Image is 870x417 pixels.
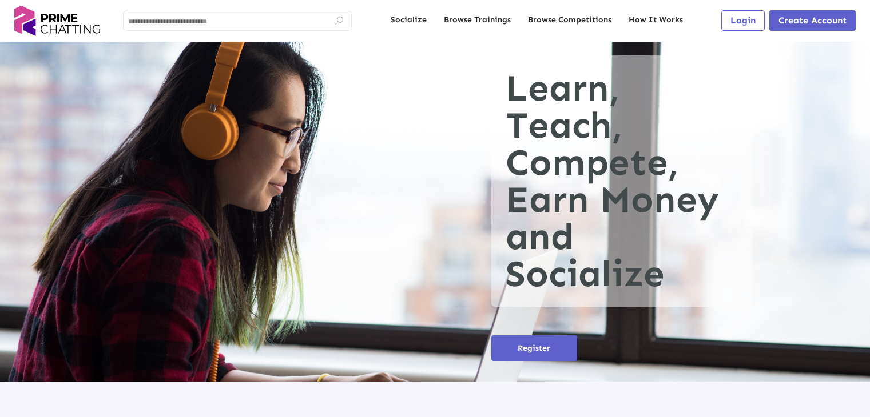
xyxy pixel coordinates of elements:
button: Create Account [769,10,856,31]
a: How It Works [629,14,683,26]
a: Browse Competitions [528,14,611,26]
span: Create Account [778,15,847,26]
a: Socialize [391,14,427,26]
span: Register [518,343,550,353]
img: logo [14,6,100,36]
button: Register [491,335,577,361]
button: Login [721,10,765,31]
a: Browse Trainings [444,14,511,26]
span: Login [730,15,756,26]
h1: Learn, Teach, Compete, Earn Money and Socialize [491,55,753,307]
